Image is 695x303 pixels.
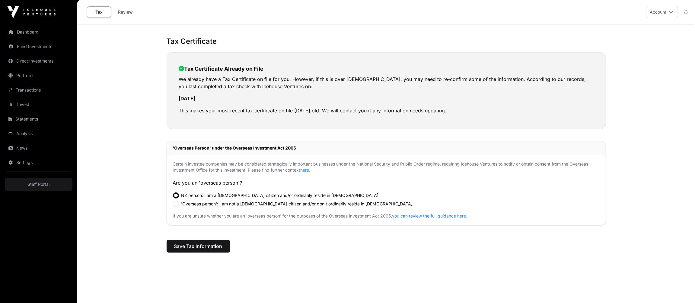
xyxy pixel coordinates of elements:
[5,127,72,140] a: Analysis
[87,6,111,18] a: Tax
[173,145,600,151] h2: 'Overseas Person' under the Overseas Investment Act 2005
[5,69,72,82] a: Portfolio
[179,65,594,73] h2: Tax Certificate Already on File
[173,213,600,219] p: If you are unsure whether you are an 'overseas person' for the purposes of the Overseas Investmen...
[665,274,695,303] iframe: Chat Widget
[167,37,606,46] h2: Tax Certificate
[181,192,380,198] label: NZ person: I am a [DEMOGRAPHIC_DATA] citizen and/or ordinarily reside in [DEMOGRAPHIC_DATA].
[173,179,600,186] p: Are you an 'overseas person'?
[5,98,72,111] a: Invest
[7,6,56,18] img: Icehouse Ventures Logo
[174,243,222,250] span: Save Tax Information
[5,112,72,126] a: Statements
[301,167,309,172] a: here
[646,6,678,18] button: Account
[179,76,594,90] p: We already have a Tax Certificate on file for you. However, if this is over [DEMOGRAPHIC_DATA], y...
[167,240,230,253] button: Save Tax Information
[5,141,72,155] a: News
[5,178,72,191] a: Staff Portal
[173,161,600,173] p: Certain investee companies may be considered strategically important businesses under the Nationa...
[179,107,594,114] p: This makes your most recent tax certificate on file [DATE] old. We will contact you if any inform...
[392,213,467,218] a: you can review the full guidance here.
[5,83,72,97] a: Transactions
[113,6,138,18] a: Review
[5,25,72,39] a: Dashboard
[181,201,414,207] label: 'Overseas person': I am not a [DEMOGRAPHIC_DATA] citizen and/or don't ordinarily reside in [DEMOG...
[5,156,72,169] a: Settings
[179,95,594,102] p: [DATE]
[5,40,72,53] a: Fund Investments
[5,54,72,68] a: Direct Investments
